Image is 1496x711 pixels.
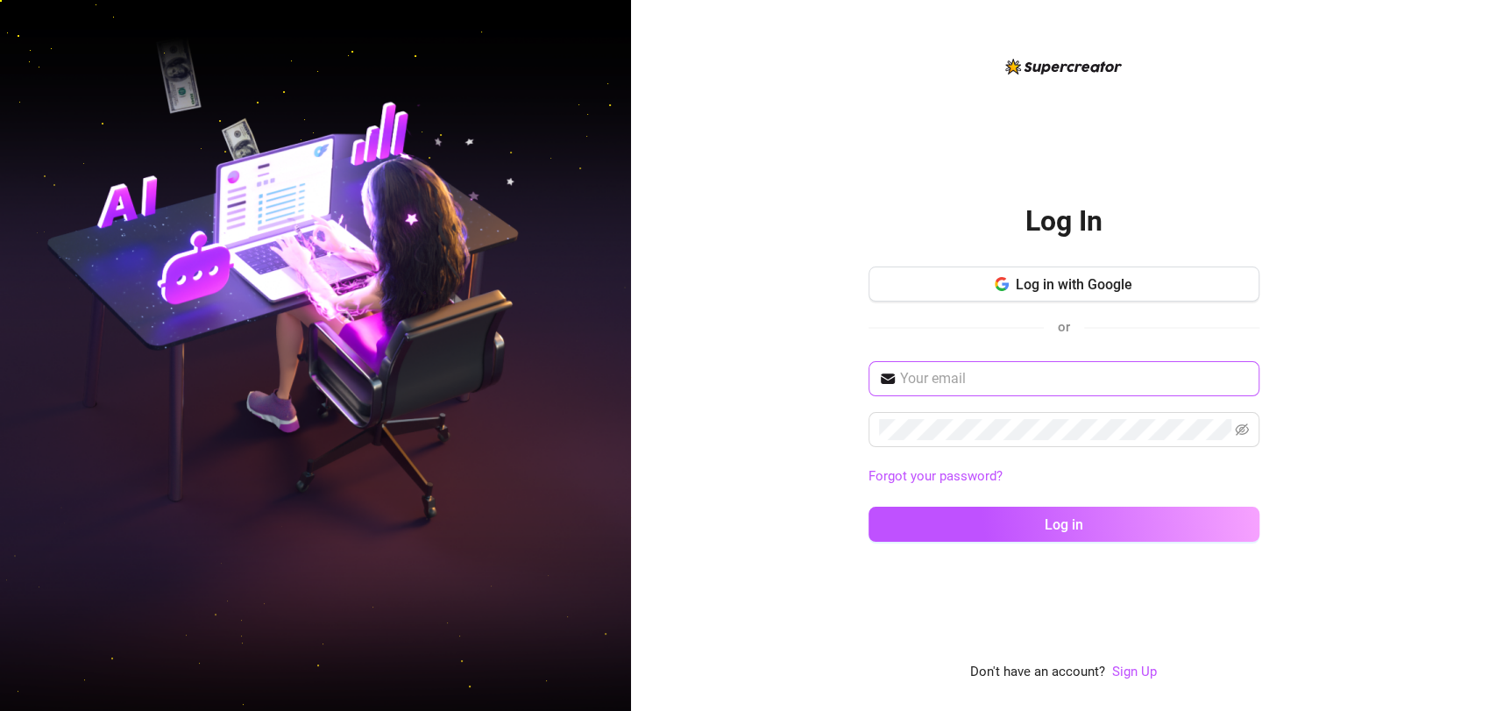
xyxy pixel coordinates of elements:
[1045,516,1083,533] span: Log in
[1112,662,1157,683] a: Sign Up
[1235,423,1249,437] span: eye-invisible
[1005,59,1122,75] img: logo-BBDzfeDw.svg
[1025,203,1103,239] h2: Log In
[900,368,1249,389] input: Your email
[869,468,1003,484] a: Forgot your password?
[1112,664,1157,679] a: Sign Up
[1058,319,1070,335] span: or
[869,267,1259,302] button: Log in with Google
[869,466,1259,487] a: Forgot your password?
[1016,276,1132,293] span: Log in with Google
[970,662,1105,683] span: Don't have an account?
[869,507,1259,542] button: Log in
